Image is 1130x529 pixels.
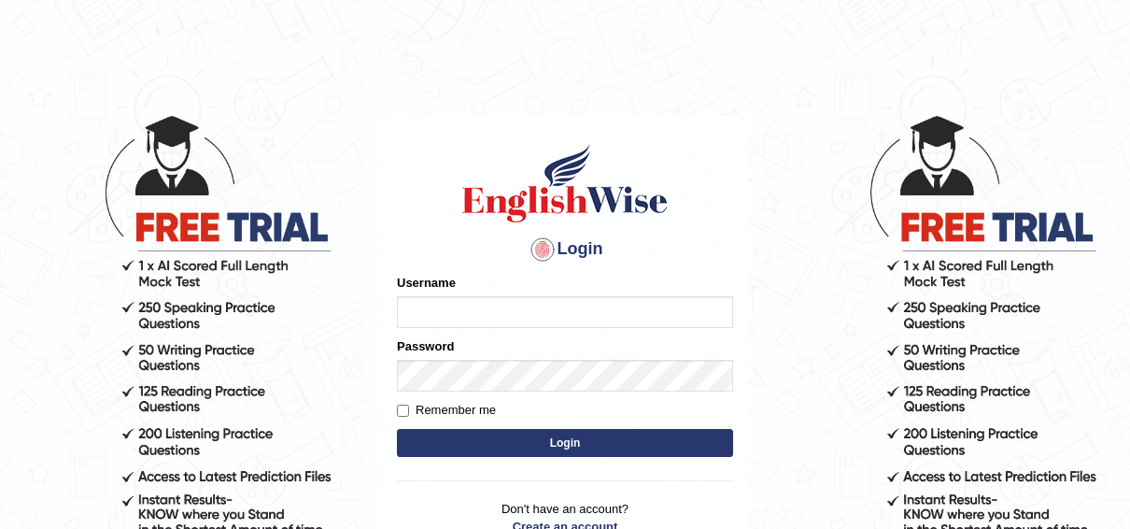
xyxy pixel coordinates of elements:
[459,141,671,225] img: Logo of English Wise sign in for intelligent practice with AI
[397,401,496,420] label: Remember me
[397,405,409,417] input: Remember me
[397,274,456,292] label: Username
[397,337,454,355] label: Password
[397,235,733,264] h4: Login
[397,429,733,457] button: Login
